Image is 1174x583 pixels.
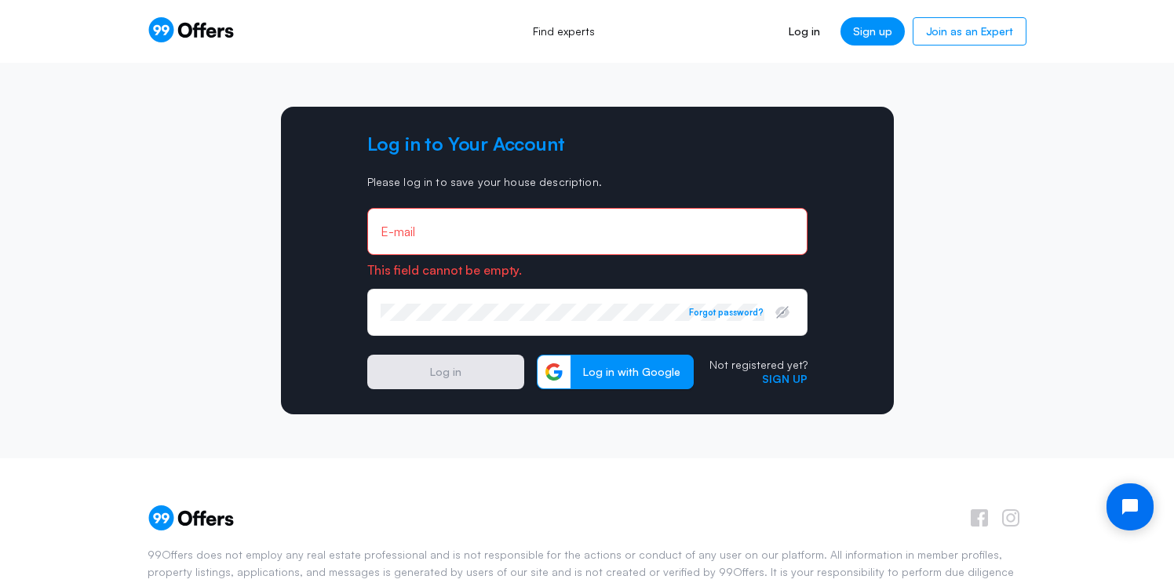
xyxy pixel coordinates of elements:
button: Log in with Google [537,355,694,389]
a: Find experts [516,14,612,49]
button: Forgot password? [689,307,764,318]
a: Join as an Expert [913,17,1026,46]
span: This field cannot be empty. [367,262,522,278]
p: Not registered yet? [709,358,808,372]
p: Please log in to save your house description. [367,175,808,189]
button: Log in [367,355,524,389]
iframe: Tidio Chat [1093,470,1167,544]
a: Sign up [762,372,808,385]
h2: Log in to Your Account [367,132,808,156]
a: Sign up [840,17,905,46]
span: Log in with Google [571,365,693,379]
a: Log in [776,17,832,46]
